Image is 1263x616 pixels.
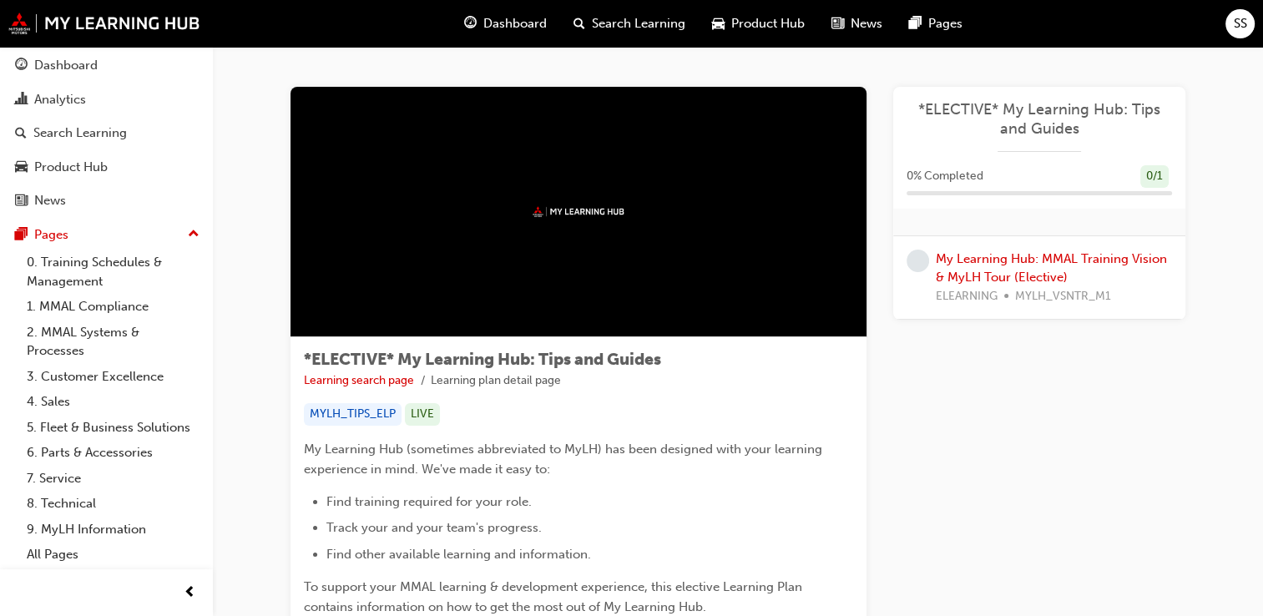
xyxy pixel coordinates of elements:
a: Search Learning [7,118,206,149]
a: Learning search page [304,373,414,387]
a: 5. Fleet & Business Solutions [20,415,206,441]
span: SS [1234,14,1247,33]
a: 0. Training Schedules & Management [20,250,206,294]
div: Product Hub [34,158,108,177]
span: Find training required for your role. [326,494,532,509]
span: Find other available learning and information. [326,547,591,562]
span: prev-icon [184,583,196,603]
a: Analytics [7,84,206,115]
span: Product Hub [731,14,805,33]
a: News [7,185,206,216]
a: 2. MMAL Systems & Processes [20,320,206,364]
span: News [851,14,882,33]
span: search-icon [15,126,27,141]
button: DashboardAnalyticsSearch LearningProduct HubNews [7,47,206,220]
span: MYLH_VSNTR_M1 [1015,287,1111,306]
a: 8. Technical [20,491,206,517]
a: search-iconSearch Learning [560,7,699,41]
a: 4. Sales [20,389,206,415]
span: search-icon [573,13,585,34]
div: Analytics [34,90,86,109]
img: mmal [533,206,624,217]
a: news-iconNews [818,7,896,41]
li: Learning plan detail page [431,371,561,391]
div: Dashboard [34,56,98,75]
span: ELEARNING [936,287,998,306]
div: 0 / 1 [1140,165,1169,188]
span: car-icon [712,13,725,34]
span: news-icon [15,194,28,209]
div: LIVE [405,403,440,426]
a: pages-iconPages [896,7,976,41]
a: 9. MyLH Information [20,517,206,543]
div: News [34,191,66,210]
span: news-icon [831,13,844,34]
span: Pages [928,14,962,33]
div: MYLH_TIPS_ELP [304,403,402,426]
a: Dashboard [7,50,206,81]
a: My Learning Hub: MMAL Training Vision & MyLH Tour (Elective) [936,251,1167,285]
span: learningRecordVerb_NONE-icon [907,250,929,272]
a: car-iconProduct Hub [699,7,818,41]
button: SS [1225,9,1255,38]
span: pages-icon [15,228,28,243]
span: pages-icon [909,13,922,34]
a: 6. Parts & Accessories [20,440,206,466]
a: All Pages [20,542,206,568]
span: car-icon [15,160,28,175]
div: Search Learning [33,124,127,143]
a: 3. Customer Excellence [20,364,206,390]
img: mmal [8,13,200,34]
a: guage-iconDashboard [451,7,560,41]
span: chart-icon [15,93,28,108]
span: 0 % Completed [907,167,983,186]
button: Pages [7,220,206,250]
span: My Learning Hub (sometimes abbreviated to MyLH) has been designed with your learning experience i... [304,442,826,477]
span: Track your and your team's progress. [326,520,542,535]
span: Search Learning [592,14,685,33]
span: *ELECTIVE* My Learning Hub: Tips and Guides [304,350,661,369]
a: *ELECTIVE* My Learning Hub: Tips and Guides [907,100,1172,138]
div: Pages [34,225,68,245]
span: To support your MMAL learning & development experience, this elective Learning Plan contains info... [304,579,806,614]
span: guage-icon [464,13,477,34]
span: guage-icon [15,58,28,73]
span: up-icon [188,224,200,245]
a: 1. MMAL Compliance [20,294,206,320]
a: Product Hub [7,152,206,183]
span: Dashboard [483,14,547,33]
a: 7. Service [20,466,206,492]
